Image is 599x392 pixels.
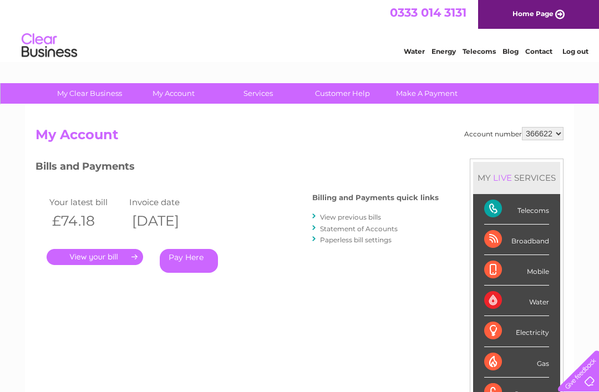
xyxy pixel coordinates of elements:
a: Energy [432,47,456,55]
a: Blog [502,47,519,55]
a: Log out [562,47,588,55]
th: [DATE] [126,210,206,232]
a: Pay Here [160,249,218,273]
h3: Bills and Payments [35,159,439,178]
a: Make A Payment [381,83,473,104]
a: Customer Help [297,83,388,104]
div: Gas [484,347,549,378]
a: My Clear Business [44,83,135,104]
a: Paperless bill settings [320,236,392,244]
img: logo.png [21,29,78,63]
div: LIVE [491,172,514,183]
div: Mobile [484,255,549,286]
div: MY SERVICES [473,162,560,194]
div: Broadband [484,225,549,255]
h2: My Account [35,127,564,148]
h4: Billing and Payments quick links [312,194,439,202]
a: Telecoms [463,47,496,55]
a: My Account [128,83,220,104]
th: £74.18 [47,210,126,232]
div: Water [484,286,549,316]
a: Services [212,83,304,104]
div: Clear Business is a trading name of Verastar Limited (registered in [GEOGRAPHIC_DATA] No. 3667643... [38,6,562,54]
div: Telecoms [484,194,549,225]
div: Electricity [484,316,549,347]
a: Contact [525,47,552,55]
a: . [47,249,143,265]
a: Water [404,47,425,55]
div: Account number [464,127,564,140]
a: Statement of Accounts [320,225,398,233]
td: Invoice date [126,195,206,210]
a: View previous bills [320,213,381,221]
td: Your latest bill [47,195,126,210]
a: 0333 014 3131 [390,6,466,19]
